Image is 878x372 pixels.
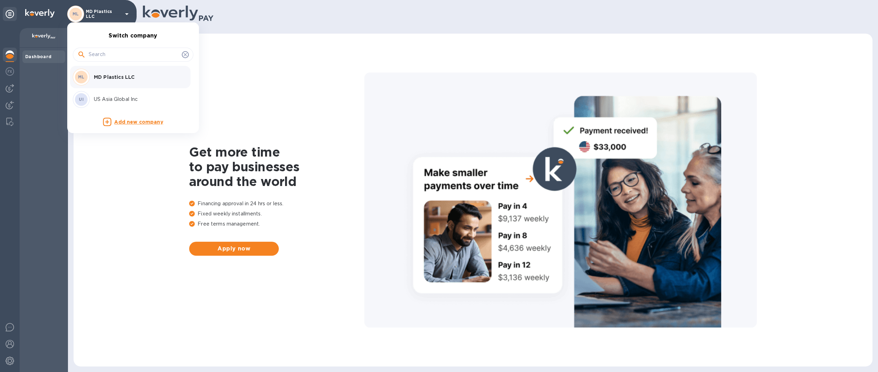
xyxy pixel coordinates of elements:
b: ML [78,74,85,80]
p: MD Plastics LLC [94,74,182,81]
input: Search [89,49,179,60]
p: Add new company [114,118,163,126]
b: UI [79,97,84,102]
p: US Asia Global Inc [94,96,182,103]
